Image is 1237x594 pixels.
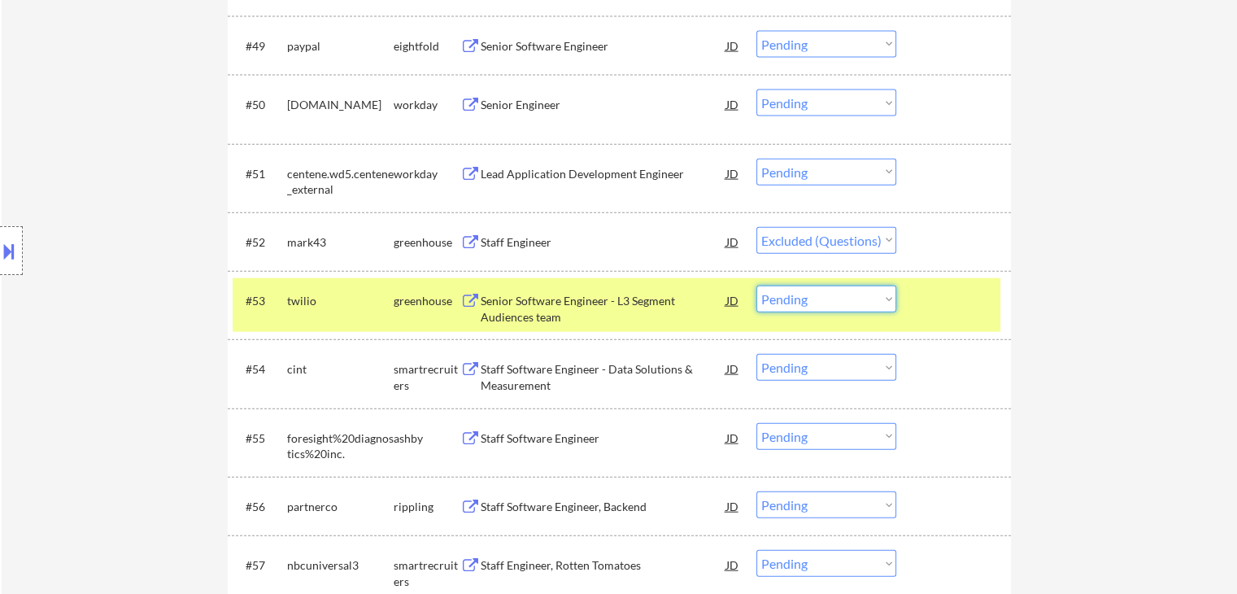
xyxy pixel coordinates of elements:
[481,97,726,113] div: Senior Engineer
[246,38,274,55] div: #49
[481,166,726,182] div: Lead Application Development Engineer
[287,97,394,113] div: [DOMAIN_NAME]
[394,293,460,309] div: greenhouse
[725,159,741,188] div: JD
[481,499,726,515] div: Staff Software Engineer, Backend
[246,97,274,113] div: #50
[287,234,394,251] div: mark43
[725,90,741,119] div: JD
[287,430,394,462] div: foresight%20diagnostics%20inc.
[481,38,726,55] div: Senior Software Engineer
[394,38,460,55] div: eightfold
[481,361,726,393] div: Staff Software Engineer - Data Solutions & Measurement
[394,557,460,589] div: smartrecruiters
[394,234,460,251] div: greenhouse
[394,430,460,447] div: ashby
[725,31,741,60] div: JD
[246,499,274,515] div: #56
[725,550,741,579] div: JD
[287,499,394,515] div: partnerco
[287,361,394,378] div: cint
[394,361,460,393] div: smartrecruiters
[394,166,460,182] div: workday
[725,491,741,521] div: JD
[481,293,726,325] div: Senior Software Engineer - L3 Segment Audiences team
[481,557,726,574] div: Staff Engineer, Rotten Tomatoes
[287,166,394,198] div: centene.wd5.centene_external
[725,227,741,256] div: JD
[481,430,726,447] div: Staff Software Engineer
[725,354,741,383] div: JD
[725,423,741,452] div: JD
[725,286,741,315] div: JD
[287,557,394,574] div: nbcuniversal3
[287,38,394,55] div: paypal
[246,430,274,447] div: #55
[246,557,274,574] div: #57
[394,97,460,113] div: workday
[287,293,394,309] div: twilio
[394,499,460,515] div: rippling
[481,234,726,251] div: Staff Engineer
